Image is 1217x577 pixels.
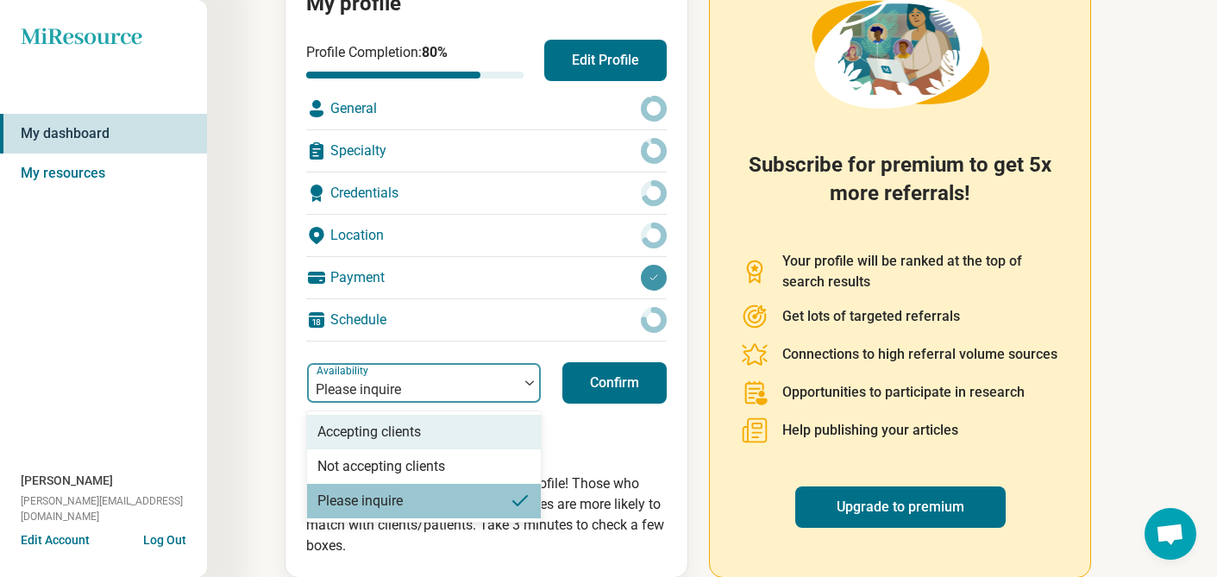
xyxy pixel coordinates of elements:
label: Availability [317,365,372,377]
p: Get lots of targeted referrals [782,306,960,327]
div: Open chat [1145,508,1196,560]
button: Confirm [562,362,667,404]
span: [PERSON_NAME][EMAIL_ADDRESS][DOMAIN_NAME] [21,493,207,524]
h2: Subscribe for premium to get 5x more referrals! [741,151,1059,230]
div: Schedule [306,299,667,341]
p: Connections to high referral volume sources [782,344,1057,365]
p: Last updated: [DATE] [306,407,542,425]
span: [PERSON_NAME] [21,472,113,490]
span: 80 % [422,44,448,60]
p: Your profile will be ranked at the top of search results [782,251,1059,292]
button: Edit Account [21,531,90,549]
a: Upgrade to premium [795,486,1006,528]
div: Please inquire [317,491,403,511]
div: Location [306,215,667,256]
div: Profile Completion: [306,42,524,78]
div: General [306,88,667,129]
div: Payment [306,257,667,298]
div: Specialty [306,130,667,172]
p: Help publishing your articles [782,420,958,441]
p: Opportunities to participate in research [782,382,1025,403]
button: Edit Profile [544,40,667,81]
div: Not accepting clients [317,456,445,477]
div: Accepting clients [317,422,421,442]
div: Credentials [306,172,667,214]
button: Log Out [143,531,186,545]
